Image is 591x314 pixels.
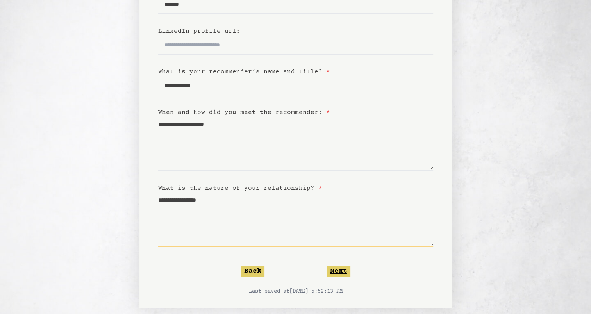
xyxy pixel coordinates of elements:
label: When and how did you meet the recommender: [158,109,330,116]
button: Next [327,266,350,277]
p: Last saved at [DATE] 5:52:13 PM [158,287,433,295]
label: What is your recommender’s name and title? [158,68,330,75]
label: What is the nature of your relationship? [158,185,322,192]
button: Back [241,266,264,277]
label: LinkedIn profile url: [158,28,240,35]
